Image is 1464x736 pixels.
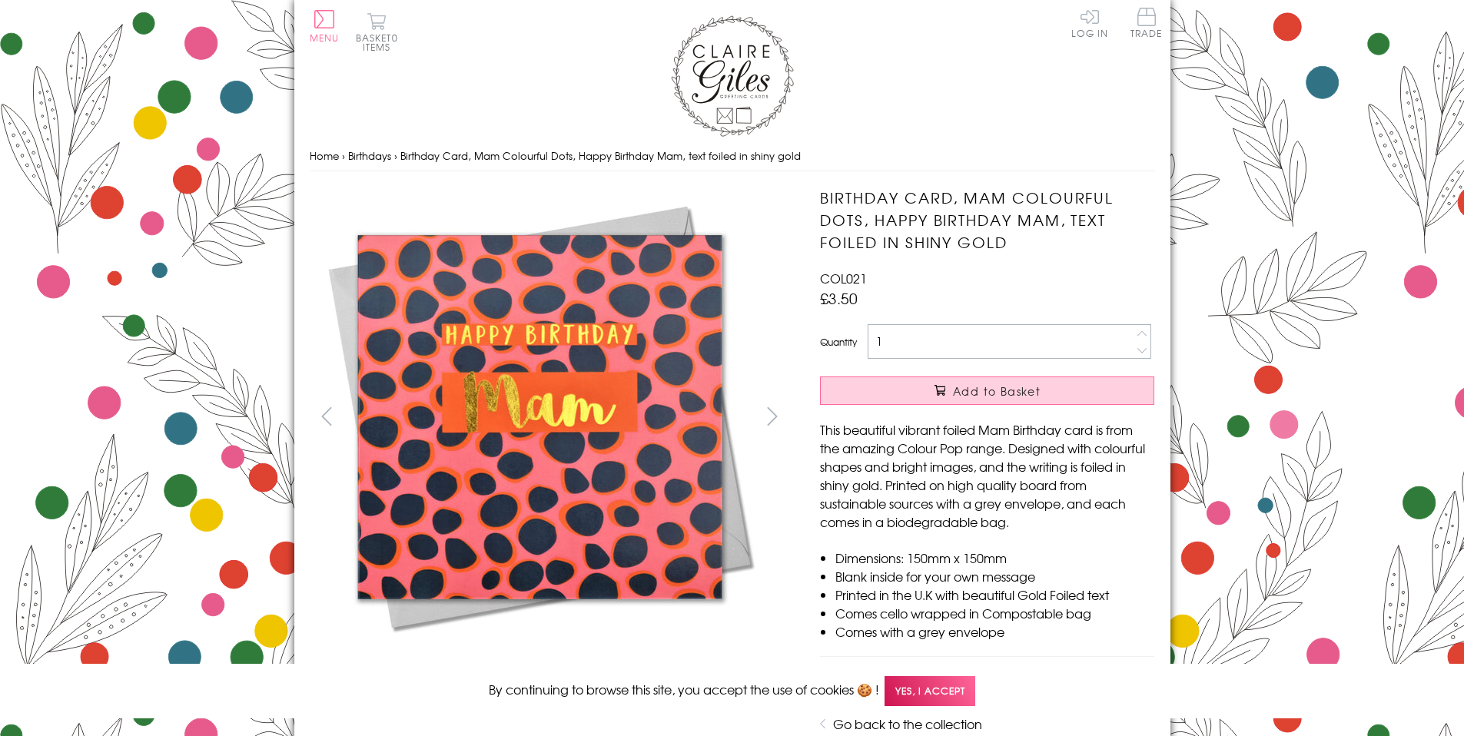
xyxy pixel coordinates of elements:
img: Claire Giles Greetings Cards [671,15,794,137]
span: Yes, I accept [885,676,975,706]
span: Add to Basket [953,383,1041,399]
span: 0 items [363,31,398,54]
span: COL021 [820,269,867,287]
li: Comes cello wrapped in Compostable bag [835,604,1154,622]
button: Basket0 items [356,12,398,51]
a: Home [310,148,339,163]
li: Printed in the U.K with beautiful Gold Foiled text [835,585,1154,604]
li: Dimensions: 150mm x 150mm [835,549,1154,567]
span: › [342,148,345,163]
p: This beautiful vibrant foiled Mam Birthday card is from the amazing Colour Pop range. Designed wi... [820,420,1154,531]
span: £3.50 [820,287,858,309]
span: Menu [310,31,340,45]
nav: breadcrumbs [310,141,1155,172]
button: next [755,399,789,433]
span: Birthday Card, Mam Colourful Dots, Happy Birthday Mam, text foiled in shiny gold [400,148,801,163]
img: Birthday Card, Mam Colourful Dots, Happy Birthday Mam, text foiled in shiny gold [789,187,1250,648]
button: Menu [310,10,340,42]
a: Log In [1071,8,1108,38]
a: Go back to the collection [833,714,982,733]
label: Quantity [820,335,857,349]
span: › [394,148,397,163]
img: Birthday Card, Mam Colourful Dots, Happy Birthday Mam, text foiled in shiny gold [309,187,770,648]
li: Comes with a grey envelope [835,622,1154,641]
button: prev [310,399,344,433]
a: Trade [1130,8,1163,41]
a: Birthdays [348,148,391,163]
h1: Birthday Card, Mam Colourful Dots, Happy Birthday Mam, text foiled in shiny gold [820,187,1154,253]
button: Add to Basket [820,376,1154,405]
span: Trade [1130,8,1163,38]
li: Blank inside for your own message [835,567,1154,585]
